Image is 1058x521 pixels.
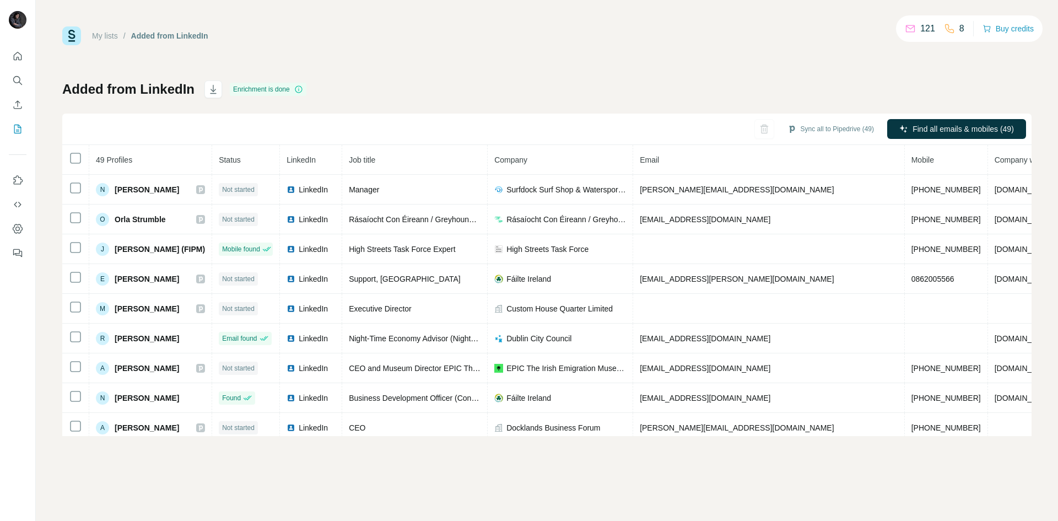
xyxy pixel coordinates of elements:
span: Not started [222,214,255,224]
span: Executive Director [349,304,412,313]
span: [DOMAIN_NAME] [995,394,1056,402]
span: Not started [222,304,255,314]
p: 8 [959,22,964,35]
span: Manager [349,185,379,194]
span: Not started [222,423,255,433]
span: [PERSON_NAME] [115,184,179,195]
img: company-logo [494,364,503,373]
span: Support, [GEOGRAPHIC_DATA] [349,275,461,283]
button: Search [9,71,26,90]
span: Night-Time Economy Advisor (Night Mayor) [GEOGRAPHIC_DATA]. [349,334,581,343]
span: Found [222,393,241,403]
span: Rásaíocht Con Éireann / Greyhound Racing Ireland [506,214,626,225]
span: [PERSON_NAME] [115,303,179,314]
button: Use Surfe on LinkedIn [9,170,26,190]
span: [PHONE_NUMBER] [911,394,981,402]
span: Dublin City Council [506,333,571,344]
span: LinkedIn [299,393,328,404]
span: [PERSON_NAME] [115,363,179,374]
span: Business Development Officer (Conferences), Dublin Convention Bureau [349,394,598,402]
div: A [96,421,109,434]
span: Job title [349,155,375,164]
img: Surfe Logo [62,26,81,45]
p: 121 [920,22,935,35]
span: 49 Profiles [96,155,132,164]
img: LinkedIn logo [287,215,295,224]
span: [DOMAIN_NAME] [995,245,1056,254]
img: company-logo [494,275,503,283]
span: Custom House Quarter Limited [506,303,613,314]
div: Enrichment is done [230,83,306,96]
span: LinkedIn [299,214,328,225]
span: [PHONE_NUMBER] [911,423,981,432]
span: Not started [222,363,255,373]
span: Find all emails & mobiles (49) [913,123,1014,135]
span: [PERSON_NAME][EMAIL_ADDRESS][DOMAIN_NAME] [640,185,834,194]
img: LinkedIn logo [287,394,295,402]
img: LinkedIn logo [287,304,295,313]
span: [EMAIL_ADDRESS][DOMAIN_NAME] [640,394,770,402]
button: Quick start [9,46,26,66]
span: [PHONE_NUMBER] [911,364,981,373]
span: [DOMAIN_NAME] [995,185,1056,194]
button: Find all emails & mobiles (49) [887,119,1026,139]
span: [DOMAIN_NAME] [995,215,1056,224]
span: Not started [222,274,255,284]
span: Not started [222,185,255,195]
div: R [96,332,109,345]
span: [PERSON_NAME] [115,273,179,284]
img: company-logo [494,245,503,254]
span: High Streets Task Force Expert [349,245,455,254]
img: company-logo [494,215,503,224]
button: Sync all to Pipedrive (49) [780,121,882,137]
img: company-logo [494,185,503,194]
img: company-logo [494,334,503,343]
span: EPIC The Irish Emigration Museum [506,363,626,374]
img: company-logo [494,394,503,402]
span: Docklands Business Forum [506,422,600,433]
span: [EMAIL_ADDRESS][PERSON_NAME][DOMAIN_NAME] [640,275,834,283]
span: [DOMAIN_NAME] [995,364,1056,373]
span: CEO [349,423,365,432]
div: O [96,213,109,226]
span: Fáilte Ireland [506,273,551,284]
div: M [96,302,109,315]
span: LinkedIn [299,422,328,433]
span: Company [494,155,527,164]
span: [PERSON_NAME] [115,333,179,344]
span: [PERSON_NAME] [115,393,179,404]
span: Surfdock Surf Shop & Watersports School [506,184,626,195]
span: Email found [222,334,257,343]
span: [DOMAIN_NAME] [995,275,1056,283]
span: LinkedIn [299,303,328,314]
div: Added from LinkedIn [131,30,208,41]
button: My lists [9,119,26,139]
span: Status [219,155,241,164]
div: A [96,362,109,375]
img: LinkedIn logo [287,334,295,343]
button: Enrich CSV [9,95,26,115]
span: LinkedIn [299,184,328,195]
span: LinkedIn [287,155,316,164]
button: Buy credits [983,21,1034,36]
a: My lists [92,31,118,40]
span: Mobile found [222,244,260,254]
h1: Added from LinkedIn [62,80,195,98]
span: Rásaíocht Con Éireann / Greyhound Racing Ireland [349,215,525,224]
span: Orla Strumble [115,214,166,225]
img: LinkedIn logo [287,185,295,194]
div: N [96,183,109,196]
span: [PHONE_NUMBER] [911,245,981,254]
button: Feedback [9,243,26,263]
span: Fáilte Ireland [506,393,551,404]
img: LinkedIn logo [287,423,295,432]
div: N [96,391,109,405]
img: LinkedIn logo [287,275,295,283]
span: [DOMAIN_NAME] [995,334,1056,343]
div: J [96,243,109,256]
img: LinkedIn logo [287,245,295,254]
button: Dashboard [9,219,26,239]
span: [PERSON_NAME] [115,422,179,433]
span: [PHONE_NUMBER] [911,215,981,224]
span: Company website [995,155,1056,164]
